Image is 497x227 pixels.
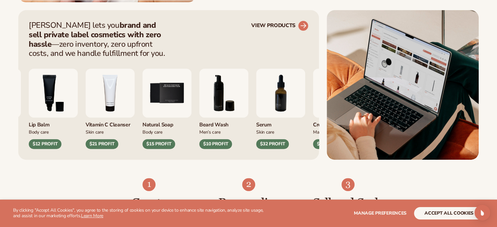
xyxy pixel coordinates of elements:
[29,128,78,135] div: Body Care
[474,205,490,220] div: Open Intercom Messenger
[29,69,78,118] img: Smoothing lip balm.
[212,196,285,211] h3: Personalize
[199,139,232,149] div: $10 PROFIT
[142,69,191,118] img: Nature bar of soap.
[86,139,118,149] div: $21 PROFIT
[29,20,161,49] strong: brand and sell private label cosmetics with zero hassle
[142,178,156,191] img: Shopify Image 4
[341,178,355,191] img: Shopify Image 6
[251,21,308,31] a: VIEW PRODUCTS
[142,139,175,149] div: $15 PROFIT
[313,128,362,135] div: Makeup
[256,139,289,149] div: $32 PROFIT
[142,118,191,128] div: Natural Soap
[327,10,479,160] img: Shopify Image 2
[313,139,346,149] div: $14 PROFIT
[256,118,305,128] div: Serum
[29,139,61,149] div: $12 PROFIT
[29,69,78,149] div: 3 / 9
[256,69,305,118] img: Collagen and retinol serum.
[242,178,255,191] img: Shopify Image 5
[112,196,186,211] h3: Curate
[256,69,305,149] div: 7 / 9
[354,210,406,216] span: Manage preferences
[199,128,248,135] div: Men’s Care
[13,208,271,219] p: By clicking "Accept All Cookies", you agree to the storing of cookies on your device to enhance s...
[199,69,248,118] img: Foaming beard wash.
[256,128,305,135] div: Skin Care
[142,128,191,135] div: Body Care
[142,69,191,149] div: 5 / 9
[86,69,135,149] div: 4 / 9
[311,196,385,211] h3: Sell and Scale
[86,128,135,135] div: Skin Care
[29,118,78,128] div: Lip Balm
[86,69,135,118] img: Vitamin c cleanser.
[313,69,362,118] img: Luxury cream lipstick.
[313,69,362,149] div: 8 / 9
[199,69,248,149] div: 6 / 9
[81,213,103,219] a: Learn More
[29,21,169,58] p: [PERSON_NAME] lets you —zero inventory, zero upfront costs, and we handle fulfillment for you.
[414,207,484,219] button: accept all cookies
[313,118,362,128] div: Cream Lipstick
[354,207,406,219] button: Manage preferences
[199,118,248,128] div: Beard Wash
[86,118,135,128] div: Vitamin C Cleanser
